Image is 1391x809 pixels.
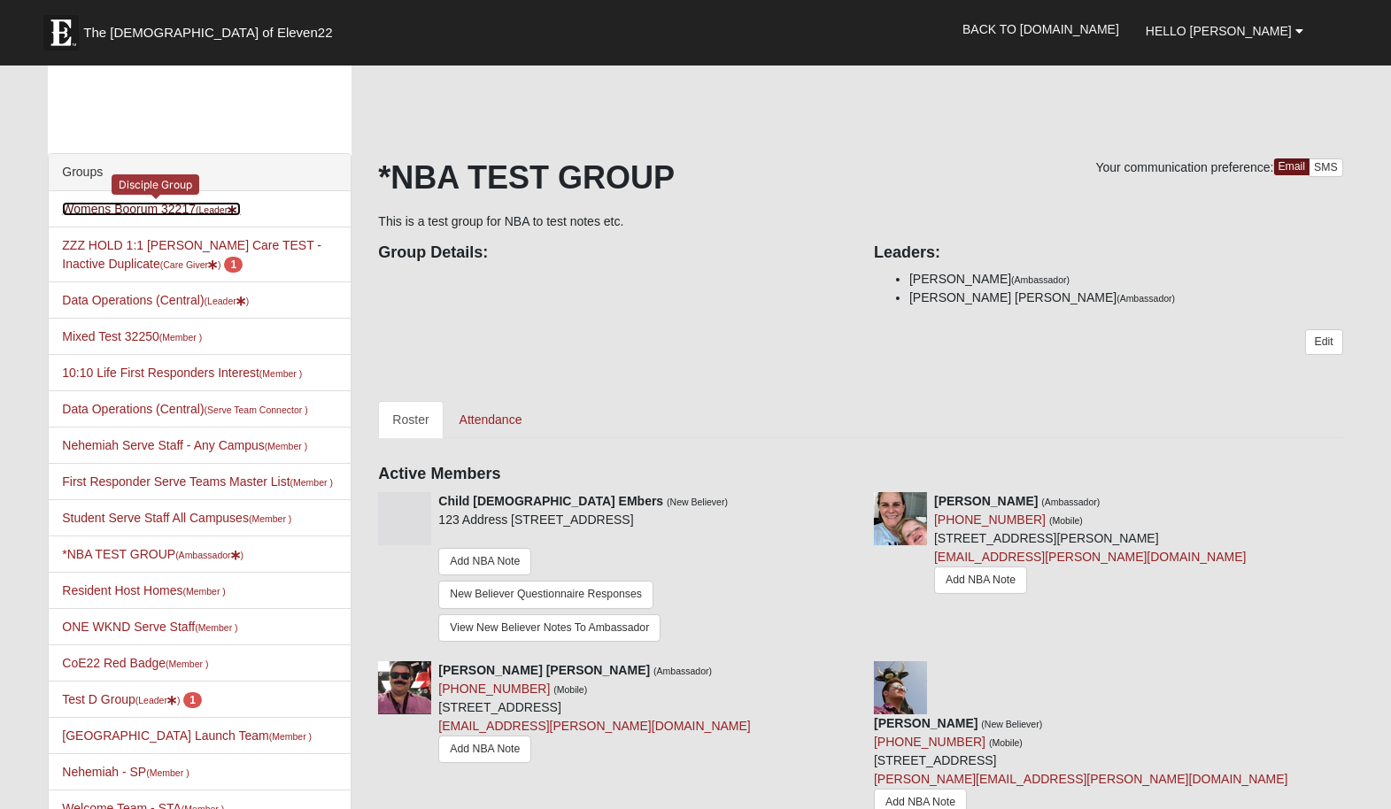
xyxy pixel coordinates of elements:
[62,656,208,670] a: CoE22 Red Badge(Member )
[874,243,1343,263] h4: Leaders:
[1011,274,1070,285] small: (Ambassador)
[438,494,663,508] strong: Child [DEMOGRAPHIC_DATA] EMbers
[62,765,189,779] a: Nehemiah - SP(Member )
[378,243,847,263] h4: Group Details:
[553,684,587,695] small: (Mobile)
[438,661,750,769] div: [STREET_ADDRESS]
[909,270,1343,289] li: [PERSON_NAME]
[224,257,243,273] span: number of pending members
[62,438,307,452] a: Nehemiah Serve Staff - Any Campus(Member )
[1309,158,1343,177] a: SMS
[934,512,1046,527] a: [PHONE_NUMBER]
[62,692,202,706] a: Test D Group(Leader) 1
[259,368,302,379] small: (Member )
[290,477,333,488] small: (Member )
[989,737,1023,748] small: (Mobile)
[62,293,249,307] a: Data Operations (Central)(Leader)
[62,728,312,743] a: [GEOGRAPHIC_DATA] Launch Team(Member )
[438,581,653,608] a: New Believer Questionnaire Responses
[378,465,1342,484] h4: Active Members
[1095,160,1273,174] span: Your communication preference:
[653,666,712,676] small: (Ambassador)
[62,366,302,380] a: 10:10 Life First Responders Interest(Member )
[438,719,750,733] a: [EMAIL_ADDRESS][PERSON_NAME][DOMAIN_NAME]
[135,695,181,705] small: (Leader )
[934,566,1027,594] a: Add NBA Note
[83,24,332,42] span: The [DEMOGRAPHIC_DATA] of Eleven22
[62,511,291,525] a: Student Serve Staff All Campuses(Member )
[62,202,240,216] a: Womens Boorum 32217(Leader)
[438,614,661,642] a: View New Believer Notes To Ambassador
[249,513,291,524] small: (Member )
[195,622,237,633] small: (Member )
[62,474,333,489] a: First Responder Serve Teams Master List(Member )
[43,15,79,50] img: Eleven22 logo
[874,716,978,730] strong: [PERSON_NAME]
[112,174,199,195] div: Disciple Group
[1041,497,1100,507] small: (Ambassador)
[49,154,351,191] div: Groups
[874,735,985,749] a: [PHONE_NUMBER]
[175,550,243,560] small: (Ambassador )
[62,547,243,561] a: *NBA TEST GROUP(Ambassador)
[874,772,1288,786] a: [PERSON_NAME][EMAIL_ADDRESS][PERSON_NAME][DOMAIN_NAME]
[949,7,1132,51] a: Back to [DOMAIN_NAME]
[438,663,650,677] strong: [PERSON_NAME] [PERSON_NAME]
[438,736,531,763] a: Add NBA Note
[159,332,202,343] small: (Member )
[62,583,226,597] a: Resident Host Homes(Member )
[1146,24,1292,38] span: Hello [PERSON_NAME]
[378,401,443,438] a: Roster
[1049,515,1083,526] small: (Mobile)
[909,289,1343,307] li: [PERSON_NAME] [PERSON_NAME]
[62,402,307,416] a: Data Operations (Central)(Serve Team Connector )
[166,659,208,669] small: (Member )
[1305,329,1343,355] a: Edit
[934,492,1246,600] div: [STREET_ADDRESS][PERSON_NAME]
[146,767,189,778] small: (Member )
[205,296,250,306] small: (Leader )
[183,692,202,708] span: number of pending members
[1117,293,1175,304] small: (Ambassador)
[62,238,321,271] a: ZZZ HOLD 1:1 [PERSON_NAME] Care TEST - Inactive Duplicate(Care Giver) 1
[269,731,312,742] small: (Member )
[62,620,237,634] a: ONE WKND Serve Staff(Member )
[667,497,728,507] small: (New Believer)
[438,492,728,648] div: 123 Address [STREET_ADDRESS]
[1132,9,1317,53] a: Hello [PERSON_NAME]
[981,719,1042,729] small: (New Believer)
[378,158,1342,196] h1: *NBA TEST GROUP
[35,6,389,50] a: The [DEMOGRAPHIC_DATA] of Eleven22
[62,329,202,343] a: Mixed Test 32250(Member )
[934,550,1246,564] a: [EMAIL_ADDRESS][PERSON_NAME][DOMAIN_NAME]
[196,204,241,215] small: (Leader )
[445,401,537,438] a: Attendance
[182,586,225,597] small: (Member )
[934,494,1038,508] strong: [PERSON_NAME]
[1274,158,1310,175] a: Email
[205,404,308,415] small: (Serve Team Connector )
[160,259,221,270] small: (Care Giver )
[438,682,550,696] a: [PHONE_NUMBER]
[438,548,531,575] a: Add NBA Note
[265,441,307,451] small: (Member )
